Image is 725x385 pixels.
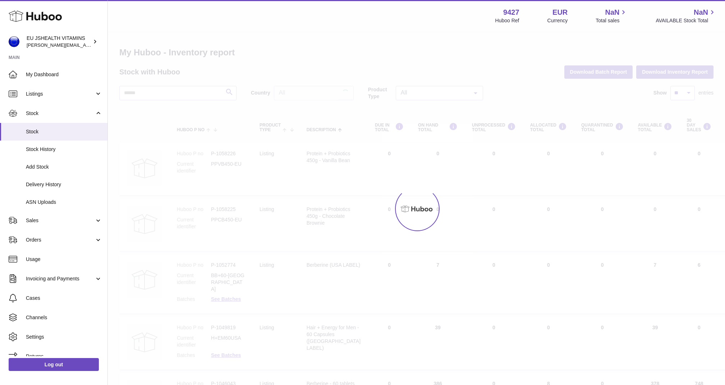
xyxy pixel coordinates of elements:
[26,314,102,321] span: Channels
[9,358,99,371] a: Log out
[656,8,716,24] a: NaN AVAILABLE Stock Total
[605,8,619,17] span: NaN
[26,181,102,188] span: Delivery History
[26,91,95,97] span: Listings
[596,17,628,24] span: Total sales
[26,256,102,263] span: Usage
[27,35,91,49] div: EU JSHEALTH VITAMINS
[27,42,144,48] span: [PERSON_NAME][EMAIL_ADDRESS][DOMAIN_NAME]
[495,17,519,24] div: Huboo Ref
[26,275,95,282] span: Invoicing and Payments
[596,8,628,24] a: NaN Total sales
[547,17,568,24] div: Currency
[26,128,102,135] span: Stock
[656,17,716,24] span: AVAILABLE Stock Total
[26,164,102,170] span: Add Stock
[26,146,102,153] span: Stock History
[26,237,95,243] span: Orders
[26,71,102,78] span: My Dashboard
[26,199,102,206] span: ASN Uploads
[26,110,95,117] span: Stock
[9,36,19,47] img: laura@jessicasepel.com
[26,353,102,360] span: Returns
[26,334,102,340] span: Settings
[26,217,95,224] span: Sales
[694,8,708,17] span: NaN
[552,8,568,17] strong: EUR
[503,8,519,17] strong: 9427
[26,295,102,302] span: Cases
